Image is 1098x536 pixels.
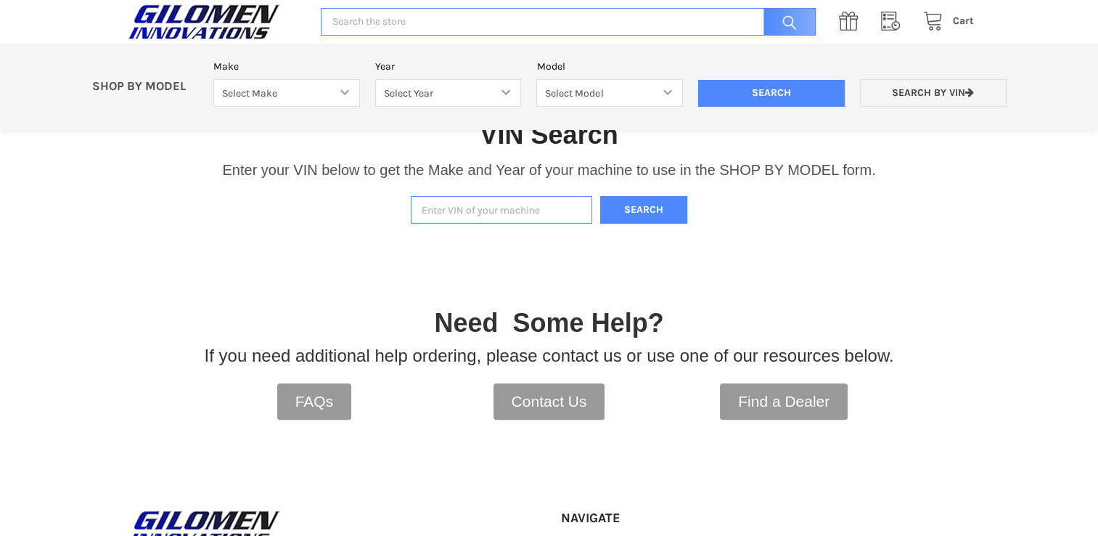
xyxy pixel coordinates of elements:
p: If you need additional help ordering, please contact us or use one of our resources below. [205,343,894,369]
span: Cart [953,15,974,27]
input: Enter VIN of your machine [411,196,592,224]
a: Cart [915,12,974,31]
label: Make [213,59,360,74]
h1: VIN Search [480,118,618,151]
label: Year [375,59,522,74]
button: Search [600,196,687,224]
a: Find a Dealer [720,383,848,420]
p: SHOP BY MODEL [84,79,206,94]
input: Search [756,8,816,36]
p: Need Some Help? [434,304,663,343]
img: GILOMEN INNOVATIONS [124,4,284,40]
label: Model [536,59,683,74]
a: GILOMEN INNOVATIONS [124,4,306,40]
a: FAQs [277,383,352,420]
h5: Navigate [561,510,683,527]
a: Search by VIN [860,79,1007,107]
p: Enter your VIN below to get the Make and Year of your machine to use in the SHOP BY MODEL form. [222,159,875,181]
input: Search the store [321,8,815,36]
a: Contact Us [493,383,605,420]
input: Search [698,80,845,107]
